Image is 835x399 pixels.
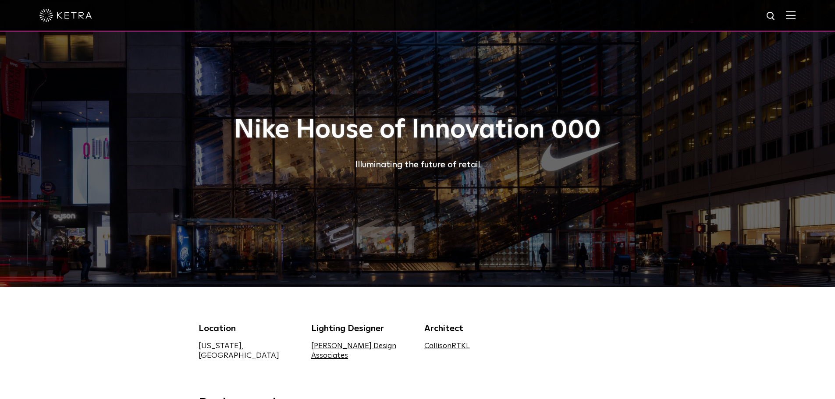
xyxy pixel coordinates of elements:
div: Location [199,322,298,335]
div: Illuminating the future of retail [199,158,637,172]
img: ketra-logo-2019-white [39,9,92,22]
div: Architect [424,322,524,335]
div: [US_STATE], [GEOGRAPHIC_DATA] [199,341,298,360]
img: search icon [766,11,777,22]
h1: Nike House of Innovation 000 [199,116,637,145]
div: Lighting Designer [311,322,411,335]
a: CallisonRTKL [424,343,470,350]
a: [PERSON_NAME] Design Associates [311,343,396,360]
img: Hamburger%20Nav.svg [786,11,796,19]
